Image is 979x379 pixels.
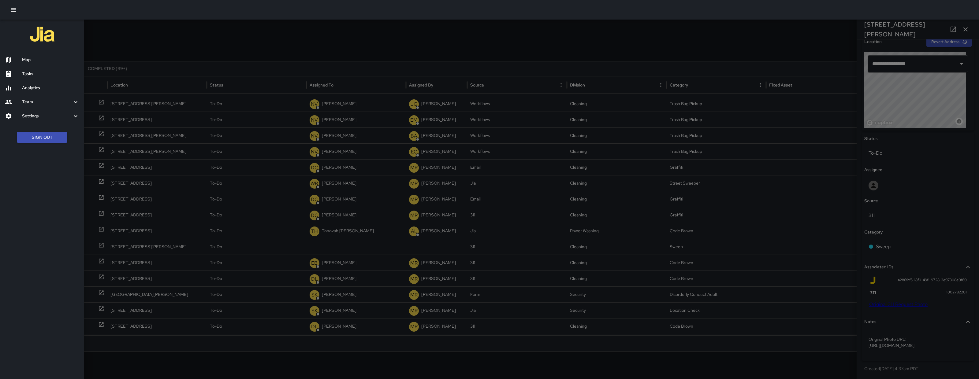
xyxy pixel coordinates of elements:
button: Sign Out [17,132,67,143]
img: jia-logo [30,22,54,46]
h6: Team [22,99,72,105]
h6: Map [22,57,79,63]
h6: Tasks [22,71,79,77]
h6: Settings [22,113,72,120]
h6: Analytics [22,85,79,91]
